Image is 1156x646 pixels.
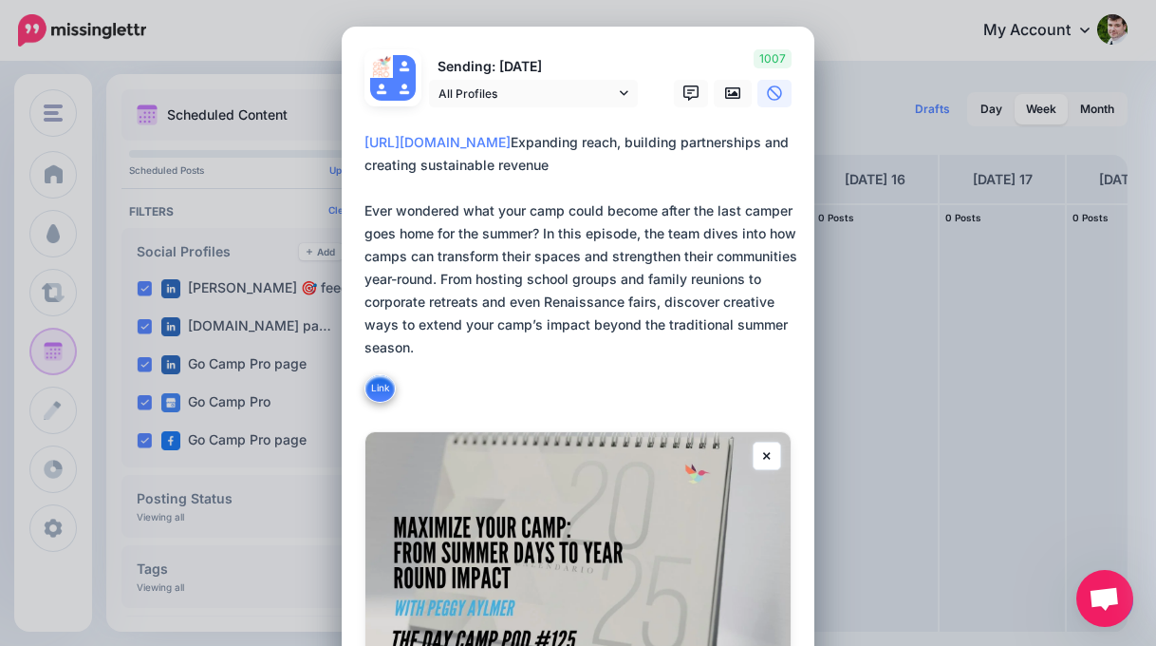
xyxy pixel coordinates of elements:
[364,374,396,403] button: Link
[429,80,638,107] a: All Profiles
[370,78,393,101] img: user_default_image.png
[438,84,615,104] span: All Profiles
[393,55,416,78] img: user_default_image.png
[754,49,792,68] span: 1007
[364,134,511,150] mark: [URL][DOMAIN_NAME]
[370,55,393,78] img: 301693454_482121230591071_9060250289651440632_n-bsa9523.png
[364,131,801,359] div: Expanding reach, building partnerships and creating sustainable revenue Ever wondered what your c...
[393,78,416,101] img: user_default_image.png
[429,56,638,78] p: Sending: [DATE]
